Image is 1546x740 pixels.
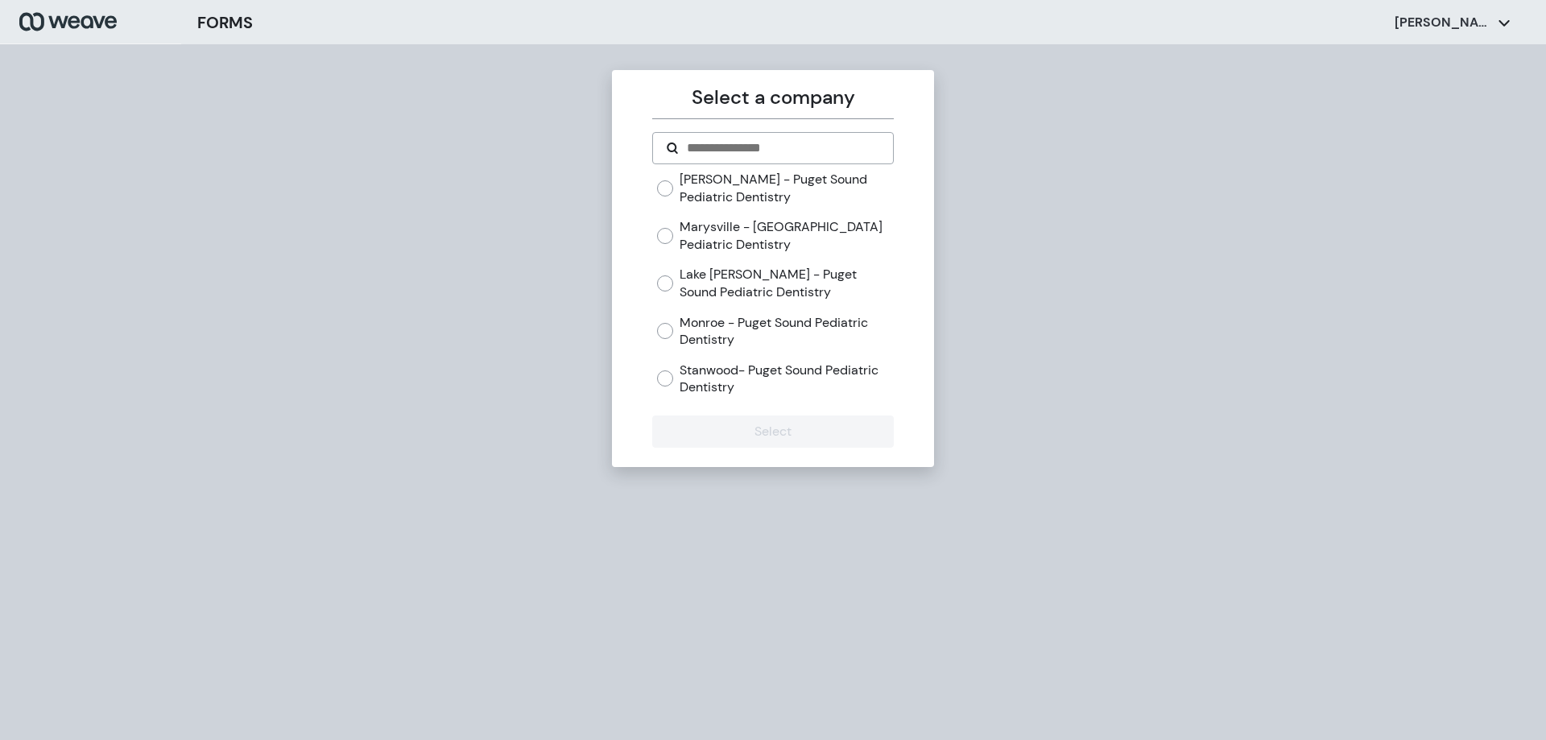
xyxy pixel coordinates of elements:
h3: FORMS [197,10,253,35]
label: Marysville - [GEOGRAPHIC_DATA] Pediatric Dentistry [680,218,893,253]
label: Stanwood- Puget Sound Pediatric Dentistry [680,362,893,396]
p: Select a company [652,83,893,112]
button: Select [652,415,893,448]
p: [PERSON_NAME] [1395,14,1491,31]
label: [PERSON_NAME] - Puget Sound Pediatric Dentistry [680,171,893,205]
input: Search [685,138,879,158]
label: Lake [PERSON_NAME] - Puget Sound Pediatric Dentistry [680,266,893,300]
label: Monroe - Puget Sound Pediatric Dentistry [680,314,893,349]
